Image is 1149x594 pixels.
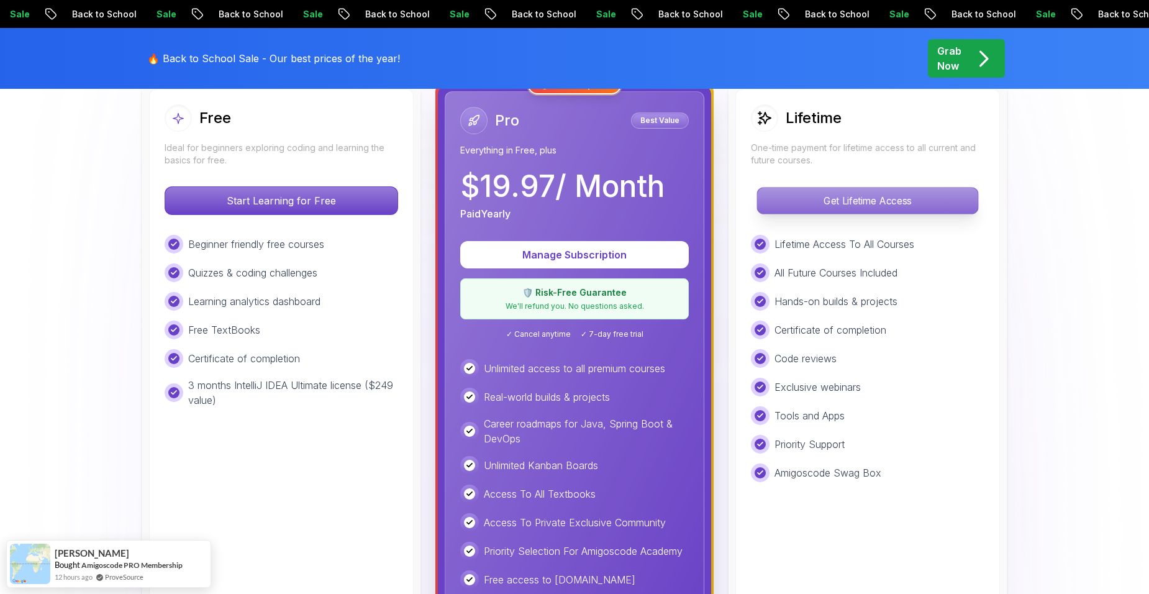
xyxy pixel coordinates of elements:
a: Start Learning for Free [165,194,398,207]
p: Sale [220,8,260,21]
p: Back to School [722,8,807,21]
p: Beginner friendly free courses [188,237,324,252]
a: Amigoscode PRO Membership [81,560,183,570]
p: 🔥 Back to School Sale - Our best prices of the year! [147,51,400,66]
p: Free TextBooks [188,322,260,337]
p: Sale [1100,8,1140,21]
span: Bought [55,560,80,570]
p: Everything in Free, plus [460,144,689,157]
p: Unlimited access to all premium courses [484,361,665,376]
p: Learning analytics dashboard [188,294,320,309]
p: Lifetime Access To All Courses [774,237,914,252]
p: Priority Support [774,437,845,452]
p: Sale [514,8,553,21]
p: All Future Courses Included [774,265,897,280]
p: Amigoscode Swag Box [774,465,881,480]
span: [PERSON_NAME] [55,548,129,559]
p: Back to School [136,8,220,21]
p: Sale [953,8,993,21]
span: ✓ Cancel anytime [506,329,571,339]
p: Career roadmaps for Java, Spring Boot & DevOps [484,416,689,446]
a: Get Lifetime Access [751,194,984,207]
h2: Pro [495,111,519,130]
a: Manage Subscription [460,249,689,261]
p: Best Value [633,114,687,127]
p: Code reviews [774,351,837,366]
button: Get Lifetime Access [756,187,978,214]
p: Ideal for beginners exploring coding and learning the basics for free. [165,142,398,167]
img: provesource social proof notification image [10,544,50,584]
h2: Free [199,108,231,128]
p: Quizzes & coding challenges [188,265,317,280]
p: Tools and Apps [774,408,845,423]
p: Access To Private Exclusive Community [484,515,666,530]
p: Get Lifetime Access [757,188,978,214]
p: 3 months IntelliJ IDEA Ultimate license ($249 value) [188,378,398,408]
p: Back to School [869,8,953,21]
span: 12 hours ago [55,572,93,582]
p: Back to School [283,8,367,21]
p: Exclusive webinars [774,380,861,395]
p: Access To All Textbooks [484,487,596,501]
p: Free access to [DOMAIN_NAME] [484,572,635,587]
p: Back to School [1015,8,1100,21]
button: Manage Subscription [460,241,689,268]
p: Certificate of completion [188,351,300,366]
p: Priority Selection For Amigoscode Academy [484,544,683,559]
p: $ 19.97 / Month [460,171,665,201]
span: ✓ 7-day free trial [581,329,643,339]
p: Sale [660,8,700,21]
p: Certificate of completion [774,322,886,337]
p: Back to School [429,8,514,21]
p: Hands-on builds & projects [774,294,897,309]
p: Back to School [576,8,660,21]
button: Start Learning for Free [165,186,398,215]
p: Unlimited Kanban Boards [484,458,598,473]
p: One-time payment for lifetime access to all current and future courses. [751,142,984,167]
p: Real-world builds & projects [484,390,610,404]
p: Paid Yearly [460,206,511,221]
p: Sale [807,8,847,21]
p: Sale [367,8,407,21]
p: We'll refund you. No questions asked. [468,301,681,311]
p: Grab Now [937,43,961,73]
p: Manage Subscription [475,247,674,262]
h2: Lifetime [786,108,842,128]
p: Sale [74,8,114,21]
a: ProveSource [105,572,143,582]
p: 🛡️ Risk-Free Guarantee [468,286,681,299]
p: Start Learning for Free [165,187,397,214]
